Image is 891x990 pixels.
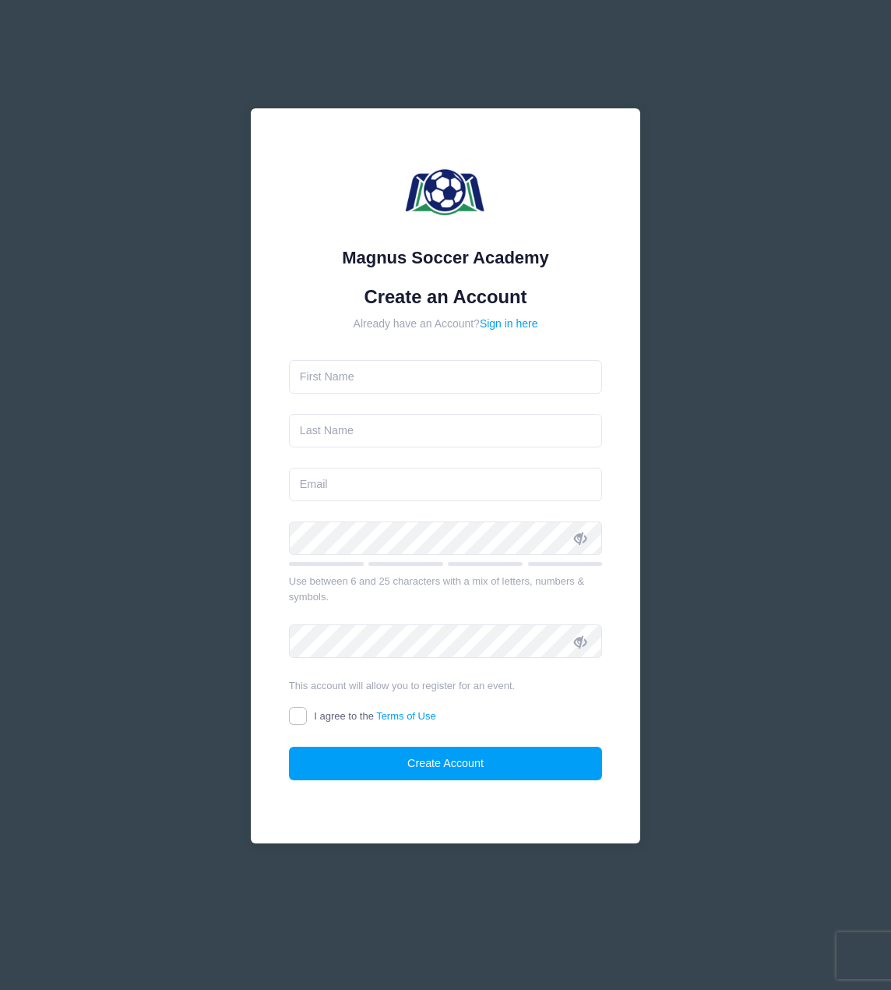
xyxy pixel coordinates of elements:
h1: Create an Account [289,286,603,309]
span: I agree to the [314,710,435,722]
input: I agree to theTerms of Use [289,707,307,725]
div: Already have an Account? [289,316,603,332]
input: First Name [289,360,603,394]
img: Magnus Soccer Academy [399,147,492,240]
button: Create Account [289,747,603,780]
input: Last Name [289,414,603,447]
div: Use between 6 and 25 characters with a mix of letters, numbers & symbols. [289,574,603,604]
a: Sign in here [480,317,538,330]
div: This account will allow you to register for an event. [289,678,603,694]
input: Email [289,468,603,501]
div: Magnus Soccer Academy [289,245,603,270]
a: Terms of Use [376,710,436,722]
